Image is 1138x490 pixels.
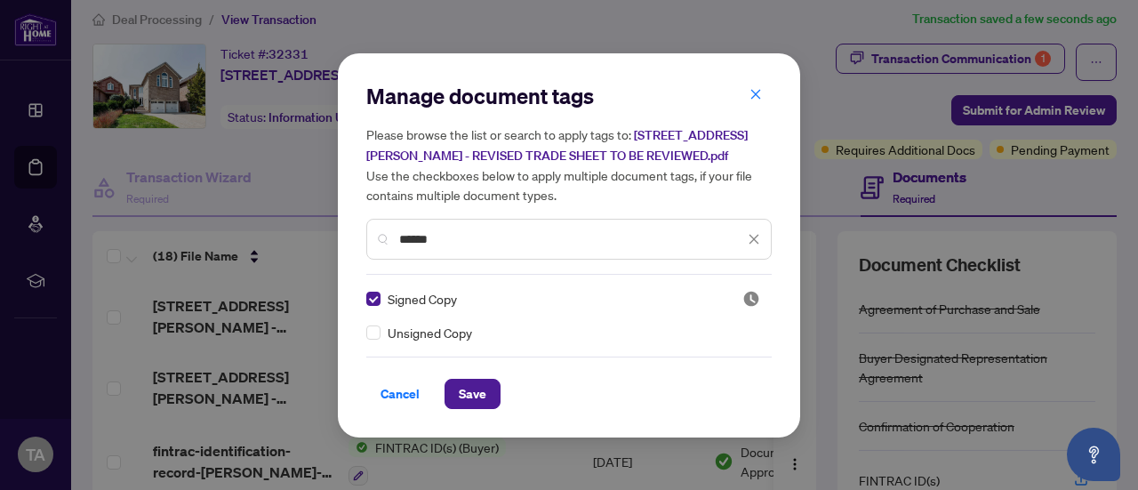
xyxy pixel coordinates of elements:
span: [STREET_ADDRESS][PERSON_NAME] - REVISED TRADE SHEET TO BE REVIEWED.pdf [366,127,748,164]
span: Cancel [381,380,420,408]
span: Save [459,380,486,408]
h2: Manage document tags [366,82,772,110]
button: Save [445,379,501,409]
button: Open asap [1067,428,1120,481]
img: status [742,290,760,308]
span: close [749,88,762,100]
span: Unsigned Copy [388,323,472,342]
h5: Please browse the list or search to apply tags to: Use the checkboxes below to apply multiple doc... [366,125,772,205]
span: Signed Copy [388,289,457,309]
span: close [748,233,760,245]
span: Pending Review [742,290,760,308]
button: Cancel [366,379,434,409]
